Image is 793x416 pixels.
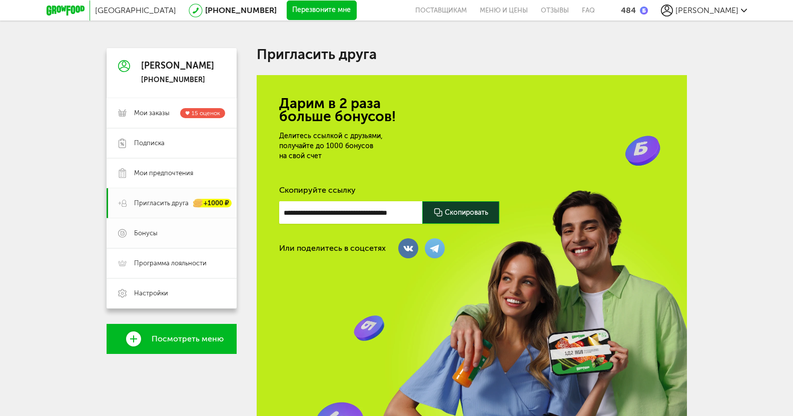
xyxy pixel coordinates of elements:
a: Бонусы [107,218,237,248]
span: Посмотреть меню [152,334,224,343]
a: Мои заказы 15 оценок [107,98,237,128]
a: Настройки [107,278,237,308]
a: [PHONE_NUMBER] [205,6,277,15]
a: Подписка [107,128,237,158]
a: Мои предпочтения [107,158,237,188]
a: Пригласить друга +1000 ₽ [107,188,237,218]
span: Подписка [134,139,165,148]
span: Мои заказы [134,109,170,118]
div: Или поделитесь в соцсетях [279,243,386,253]
span: Программа лояльности [134,259,207,268]
div: Скопируйте ссылку [279,185,664,195]
span: Бонусы [134,229,158,238]
a: Посмотреть меню [107,324,237,354]
div: 484 [621,6,636,15]
img: bonus_b.cdccf46.png [640,7,648,15]
div: [PERSON_NAME] [141,61,214,71]
button: Перезвоните мне [287,1,357,21]
div: Делитесь ссылкой с друзьями, получайте до 1000 бонусов на свой счет [279,131,512,161]
div: [PHONE_NUMBER] [141,76,214,85]
span: Мои предпочтения [134,169,193,178]
a: Программа лояльности [107,248,237,278]
span: [PERSON_NAME] [675,6,738,15]
h1: Пригласить друга [257,48,687,61]
span: Настройки [134,289,168,298]
span: [GEOGRAPHIC_DATA] [95,6,176,15]
span: 15 оценок [192,110,220,117]
h2: Дарим в 2 раза больше бонусов! [279,97,664,123]
div: +1000 ₽ [194,199,232,208]
span: Пригласить друга [134,199,189,208]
